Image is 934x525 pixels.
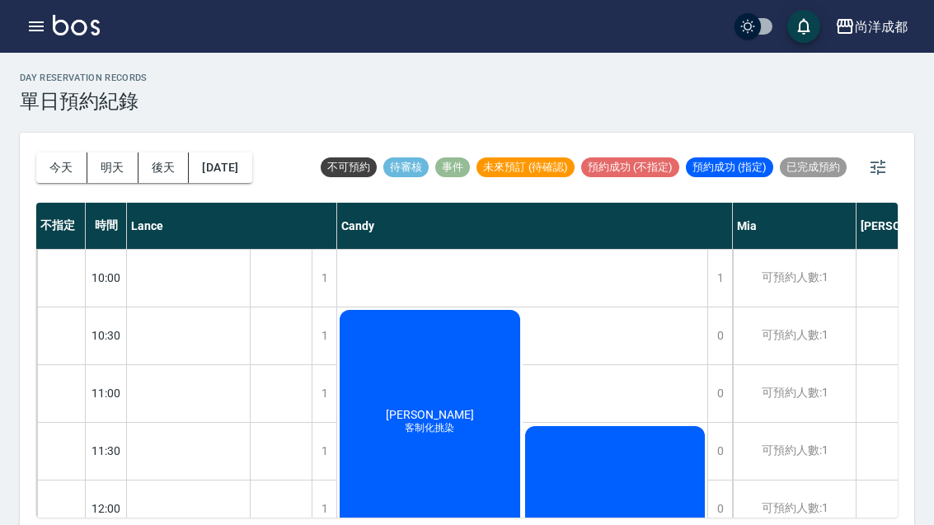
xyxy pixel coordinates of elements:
[476,160,575,175] span: 未來預訂 (待確認)
[189,152,251,183] button: [DATE]
[733,250,856,307] div: 可預約人數:1
[86,422,127,480] div: 11:30
[707,307,732,364] div: 0
[780,160,847,175] span: 已完成預約
[707,365,732,422] div: 0
[733,307,856,364] div: 可預約人數:1
[36,152,87,183] button: 今天
[312,307,336,364] div: 1
[312,423,336,480] div: 1
[686,160,773,175] span: 預約成功 (指定)
[581,160,679,175] span: 預約成功 (不指定)
[86,249,127,307] div: 10:00
[86,364,127,422] div: 11:00
[401,421,458,435] span: 客制化挑染
[86,203,127,249] div: 時間
[127,203,337,249] div: Lance
[53,15,100,35] img: Logo
[733,365,856,422] div: 可預約人數:1
[321,160,377,175] span: 不可預約
[787,10,820,43] button: save
[707,250,732,307] div: 1
[138,152,190,183] button: 後天
[20,73,148,83] h2: day Reservation records
[733,203,857,249] div: Mia
[828,10,914,44] button: 尚洋成都
[87,152,138,183] button: 明天
[312,365,336,422] div: 1
[312,250,336,307] div: 1
[733,423,856,480] div: 可預約人數:1
[20,90,148,113] h3: 單日預約紀錄
[707,423,732,480] div: 0
[383,160,429,175] span: 待審核
[855,16,908,37] div: 尚洋成都
[86,307,127,364] div: 10:30
[337,203,733,249] div: Candy
[383,408,477,421] span: [PERSON_NAME]
[36,203,86,249] div: 不指定
[435,160,470,175] span: 事件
